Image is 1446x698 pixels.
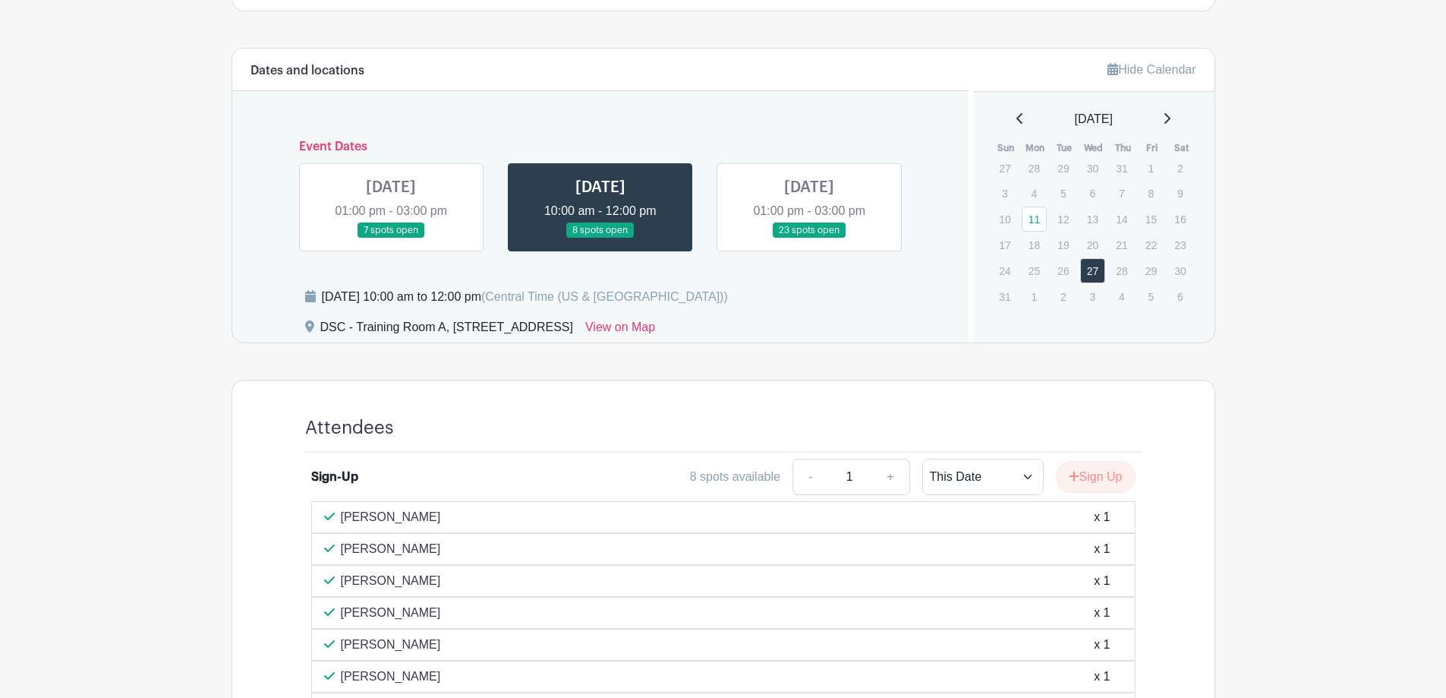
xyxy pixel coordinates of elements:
p: [PERSON_NAME] [341,636,441,654]
p: 3 [992,182,1017,205]
th: Sat [1167,141,1196,156]
p: 6 [1080,182,1105,205]
span: [DATE] [1075,110,1113,128]
p: 23 [1167,233,1192,257]
h6: Event Dates [287,140,915,154]
span: (Central Time (US & [GEOGRAPHIC_DATA])) [481,290,728,303]
p: 30 [1167,259,1192,283]
p: 1 [1022,285,1047,308]
p: 25 [1022,259,1047,283]
p: [PERSON_NAME] [341,508,441,526]
div: x 1 [1094,508,1110,526]
div: [DATE] 10:00 am to 12:00 pm [322,288,728,306]
p: 8 [1139,182,1164,205]
p: 2 [1167,156,1192,180]
p: [PERSON_NAME] [341,604,441,622]
div: x 1 [1094,636,1110,654]
div: Sign-Up [311,468,358,486]
p: 18 [1022,233,1047,257]
div: 8 spots available [690,468,780,486]
p: 2 [1051,285,1076,308]
div: DSC - Training Room A, [STREET_ADDRESS] [320,318,573,343]
p: 14 [1109,207,1134,231]
p: [PERSON_NAME] [341,540,441,558]
p: 4 [1109,285,1134,308]
p: 30 [1080,156,1105,180]
p: 9 [1167,182,1192,205]
p: 15 [1139,207,1164,231]
th: Tue [1050,141,1079,156]
p: [PERSON_NAME] [341,572,441,590]
p: 24 [992,259,1017,283]
p: 19 [1051,233,1076,257]
div: x 1 [1094,540,1110,558]
p: 28 [1109,259,1134,283]
a: - [792,459,827,495]
div: x 1 [1094,604,1110,622]
p: 17 [992,233,1017,257]
a: 11 [1022,207,1047,232]
p: 5 [1051,182,1076,205]
a: View on Map [585,318,655,343]
h4: Attendees [305,417,394,439]
th: Wed [1079,141,1109,156]
p: 13 [1080,207,1105,231]
p: 6 [1167,285,1192,308]
th: Thu [1108,141,1138,156]
p: 3 [1080,285,1105,308]
p: [PERSON_NAME] [341,668,441,686]
p: 20 [1080,233,1105,257]
p: 10 [992,207,1017,231]
p: 22 [1139,233,1164,257]
p: 7 [1109,182,1134,205]
p: 28 [1022,156,1047,180]
p: 16 [1167,207,1192,231]
a: 27 [1080,258,1105,283]
p: 4 [1022,182,1047,205]
div: x 1 [1094,668,1110,686]
p: 31 [992,285,1017,308]
p: 5 [1139,285,1164,308]
p: 27 [992,156,1017,180]
p: 21 [1109,233,1134,257]
p: 31 [1109,156,1134,180]
th: Fri [1138,141,1167,156]
th: Sun [991,141,1021,156]
a: Hide Calendar [1107,63,1196,76]
p: 12 [1051,207,1076,231]
th: Mon [1021,141,1051,156]
div: x 1 [1094,572,1110,590]
h6: Dates and locations [250,64,364,78]
p: 26 [1051,259,1076,283]
a: + [871,459,909,495]
button: Sign Up [1056,461,1136,493]
p: 29 [1139,259,1164,283]
p: 29 [1051,156,1076,180]
p: 1 [1139,156,1164,180]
